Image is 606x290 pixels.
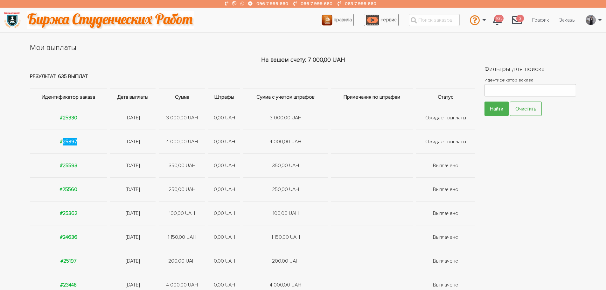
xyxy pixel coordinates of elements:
img: 20171208_160937.jpg [586,15,596,25]
a: #23448 [60,282,77,288]
a: 096 7 999 660 [256,1,288,6]
td: 250,00 UAH [157,177,207,201]
label: Идентификатор заказа [484,76,576,84]
td: Результат: 635 выплат [30,65,475,88]
a: Заказы [554,14,581,26]
a: правила [320,14,354,26]
td: Выплачено [414,249,475,273]
a: График [527,14,554,26]
div: На вашем счету: 7 000,00 UAH [30,55,576,65]
td: 0,00 UAH [207,153,242,177]
td: Выплачено [414,153,475,177]
img: agreement_icon-feca34a61ba7f3d1581b08bc946b2ec1ccb426f67415f344566775c155b7f62c.png [322,15,332,25]
td: 3 000,00 UAH [242,106,329,130]
td: 0,00 UAH [207,249,242,273]
td: 0,00 UAH [207,106,242,130]
td: 1 150,00 UAH [242,225,329,249]
td: 0,00 UAH [207,225,242,249]
a: #24636 [60,234,77,240]
td: Ожидает выплаты [414,106,475,130]
img: logo-135dea9cf721667cc4ddb0c1795e3ba8b7f362e3d0c04e2cc90b931989920324.png [3,11,21,29]
th: Штрафы [207,88,242,106]
td: [DATE] [108,249,157,273]
a: #25330 [60,115,77,121]
input: Найти [484,102,509,116]
td: Ожидает выплаты [414,130,475,153]
a: #25397 [60,138,77,145]
a: сервис [364,14,399,26]
td: 200,00 UAH [242,249,329,273]
td: 4 000,00 UAH [242,130,329,153]
th: Статус [414,88,475,106]
a: #25560 [59,186,77,193]
td: 350,00 UAH [242,153,329,177]
td: 250,00 UAH [242,177,329,201]
td: Выплачено [414,177,475,201]
td: [DATE] [108,201,157,225]
td: 100,00 UAH [242,201,329,225]
h2: Фильтры для поиска [484,65,576,74]
a: #25197 [60,258,76,264]
a: 063 7 999 660 [345,1,376,6]
td: 1 150,00 UAH [157,225,207,249]
span: сервис [380,17,397,23]
img: play_icon-49f7f135c9dc9a03216cfdbccbe1e3994649169d890fb554cedf0eac35a01ba8.png [366,15,379,25]
a: #25593 [60,162,77,169]
span: правила [334,17,352,23]
td: 350,00 UAH [157,153,207,177]
th: Идентификатор заказа [30,88,108,106]
td: [DATE] [108,177,157,201]
a: 066 7 999 660 [301,1,332,6]
a: 625 [488,11,507,29]
td: [DATE] [108,130,157,153]
h1: Мои выплаты [30,42,576,53]
td: 100,00 UAH [157,201,207,225]
td: 0,00 UAH [207,130,242,153]
th: Дата выплаты [108,88,157,106]
td: 0,00 UAH [207,201,242,225]
td: 0,00 UAH [207,177,242,201]
a: #25362 [60,210,77,216]
span: 625 [494,15,504,23]
th: Сумма [157,88,207,106]
span: 2 [516,15,524,23]
td: [DATE] [108,225,157,249]
td: [DATE] [108,106,157,130]
a: 2 [507,11,527,29]
td: [DATE] [108,153,157,177]
a: Очистить [510,102,542,116]
td: Выплачено [414,201,475,225]
th: Примечания по штрафам [329,88,414,106]
th: Сумма с учетом штрафов [242,88,329,106]
td: Выплачено [414,225,475,249]
td: 4 000,00 UAH [157,130,207,153]
img: motto-2ce64da2796df845c65ce8f9480b9c9d679903764b3ca6da4b6de107518df0fe.gif [27,11,194,29]
input: Поиск заказов [409,14,460,26]
td: 200,00 UAH [157,249,207,273]
td: 3 000,00 UAH [157,106,207,130]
